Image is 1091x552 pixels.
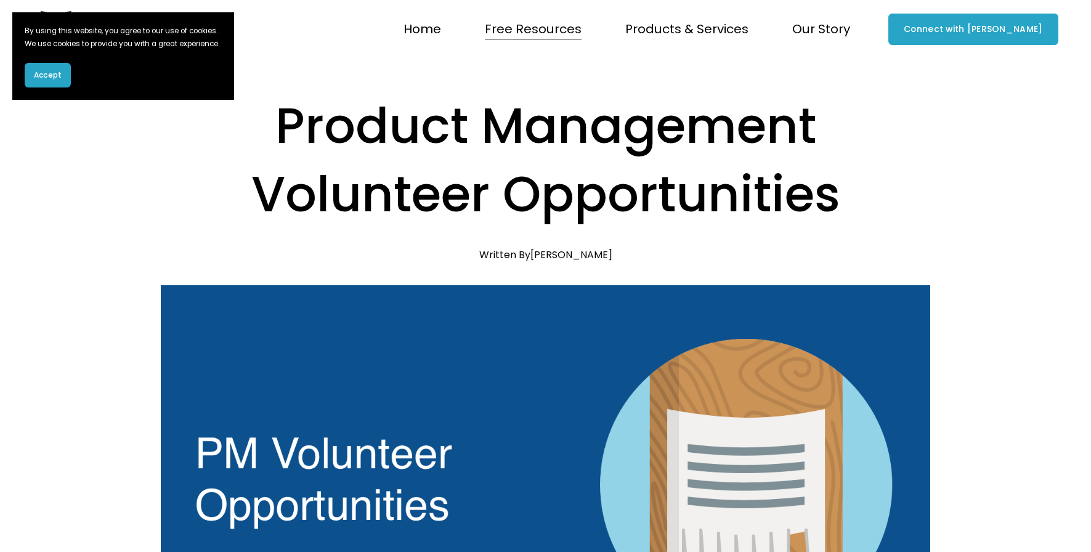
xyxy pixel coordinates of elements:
[625,17,748,41] a: folder dropdown
[792,18,850,40] span: Our Story
[479,249,612,261] div: Written By
[161,92,930,229] h1: Product Management Volunteer Opportunities
[530,248,612,262] a: [PERSON_NAME]
[34,70,62,81] span: Accept
[485,18,582,40] span: Free Resources
[404,17,441,41] a: Home
[625,18,748,40] span: Products & Services
[792,17,850,41] a: folder dropdown
[33,11,183,48] img: Product Teacher
[485,17,582,41] a: folder dropdown
[12,12,234,100] section: Cookie banner
[888,14,1058,46] a: Connect with [PERSON_NAME]
[25,63,71,87] button: Accept
[25,25,222,51] p: By using this website, you agree to our use of cookies. We use cookies to provide you with a grea...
